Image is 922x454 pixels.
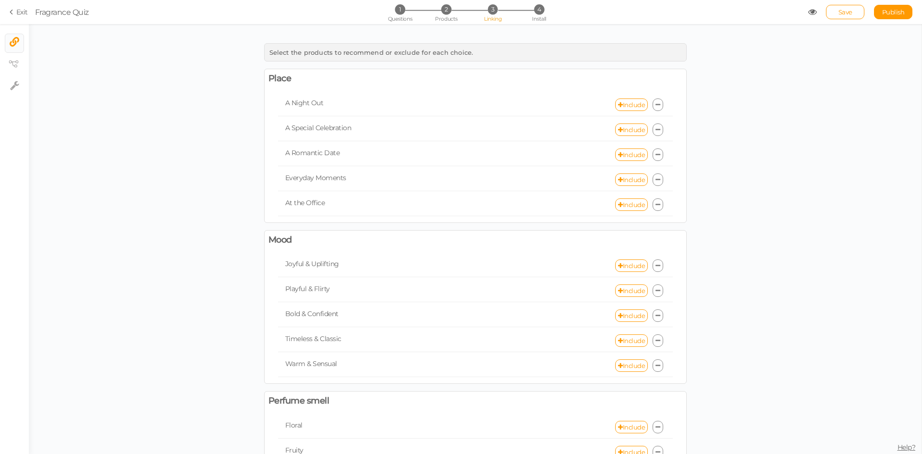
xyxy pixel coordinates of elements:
[285,198,325,207] span: At the Office
[285,309,339,318] span: Bold & Confident
[615,123,648,136] a: Include
[268,234,292,245] span: Mood
[424,4,469,14] li: 2 Products
[435,15,458,22] span: Products
[615,284,648,297] a: Include
[484,15,501,22] span: Linking
[488,4,498,14] span: 3
[269,49,473,56] span: Select the products to recommend or exclude for each choice.
[615,334,648,347] a: Include
[285,173,346,182] span: Everyday Moments
[471,4,515,14] li: 3 Linking
[898,443,916,452] span: Help?
[377,4,422,14] li: 1 Questions
[285,259,339,268] span: Joyful & Uplifting
[615,173,648,186] a: Include
[285,284,330,293] span: Playful & Flirty
[615,198,648,211] a: Include
[838,8,852,16] span: Save
[826,5,864,19] div: Save
[615,148,648,161] a: Include
[517,4,561,14] li: 4 Install
[615,98,648,111] a: Include
[615,309,648,322] a: Include
[615,421,648,433] a: Include
[285,148,340,157] span: A Romantic Date
[285,421,303,429] span: Floral
[10,7,28,17] a: Exit
[395,4,405,14] span: 1
[441,4,451,14] span: 2
[268,395,329,406] span: Perfume smell
[615,259,648,272] a: Include
[285,123,352,132] span: A Special Celebration
[268,73,291,84] span: Place
[532,15,546,22] span: Install
[285,98,324,107] span: A Night Out
[615,359,648,372] a: Include
[882,8,905,16] span: Publish
[534,4,544,14] span: 4
[35,6,89,18] div: Fragrance Quiz
[285,359,337,368] span: Warm & Sensual
[285,334,341,343] span: Timeless & Classic
[388,15,412,22] span: Questions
